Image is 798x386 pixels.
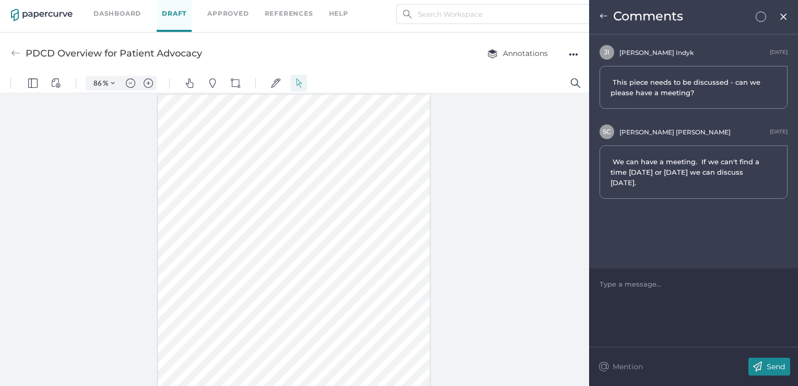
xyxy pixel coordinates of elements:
[604,48,609,56] span: J I
[93,8,141,19] a: Dashboard
[204,1,221,18] button: Pins
[122,2,139,17] button: Zoom out
[104,2,121,17] button: Zoom Controls
[28,5,38,14] img: default-leftsidepanel.svg
[487,49,548,58] span: Annotations
[597,358,647,376] button: @Mention
[140,2,157,17] button: Zoom in
[600,12,608,20] img: left-arrow.b0b58952.svg
[756,12,766,22] img: icn-comment-not-resolved.7e303350.svg
[11,9,73,21] img: papercurve-logo-colour.7244d18c.svg
[181,1,198,18] button: Pan
[265,8,313,19] a: References
[48,1,64,18] button: View Controls
[477,43,558,63] button: Annotations
[567,1,584,18] button: Search
[603,128,611,135] span: S C
[185,5,194,14] img: default-pan.svg
[208,5,217,14] img: default-pin.svg
[111,7,115,12] img: chevron.svg
[103,5,108,14] span: %
[290,1,307,18] button: Select
[329,8,348,19] div: help
[487,49,498,59] img: annotation-layers.cc6d0e6b.svg
[126,5,135,14] img: default-minus.svg
[26,43,202,63] div: PDCD Overview for Patient Advocacy
[611,157,761,187] span: We can have a meeting. If we can't find a time [DATE] or [DATE] we can discuss [DATE].
[231,5,240,14] img: shapes-icon.svg
[611,78,762,97] span: This piece needs to be discussed - can we please have a meeting?
[51,5,61,14] img: default-viewcontrols.svg
[770,48,788,57] div: [DATE]
[271,5,280,14] img: default-sign.svg
[144,5,153,14] img: default-plus.svg
[571,5,580,14] img: default-magnifying-glass.svg
[267,1,284,18] button: Signatures
[770,127,788,137] div: [DATE]
[619,49,694,56] span: [PERSON_NAME] Indyk
[11,49,20,58] img: back-arrow-grey.72011ae3.svg
[294,5,303,14] img: default-select.svg
[779,13,788,21] img: close.ba28c622.svg
[767,362,785,371] p: Send
[748,358,767,376] img: send-comment-button-white.4cf6322a.svg
[88,5,103,14] input: Set zoom
[207,8,249,19] a: Approved
[396,4,592,24] input: Search Workspace
[25,1,41,18] button: Panel
[227,1,244,18] button: Shapes
[613,8,683,24] span: Comments
[613,362,643,371] p: Mention
[569,47,578,62] div: ●●●
[748,358,790,376] button: Send
[619,128,731,136] span: [PERSON_NAME] [PERSON_NAME]
[403,10,412,18] img: search.bf03fe8b.svg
